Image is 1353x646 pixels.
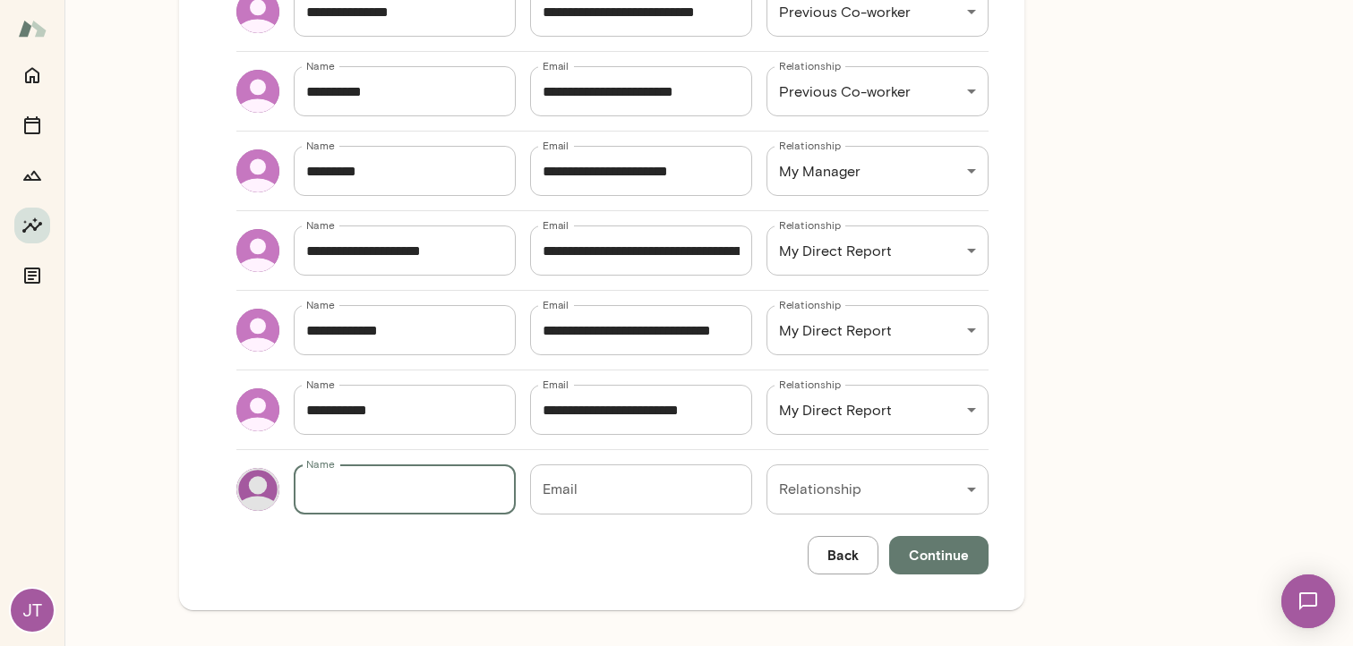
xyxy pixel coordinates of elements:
label: Name [306,377,335,392]
div: My Manager [766,146,989,196]
div: My Direct Report [766,305,989,355]
label: Relationship [779,377,841,392]
button: Documents [14,258,50,293]
span: Continue [909,543,969,566]
label: Relationship [779,138,841,153]
label: Email [543,138,569,153]
button: Growth Plan [14,157,50,193]
label: Name [306,297,335,312]
div: My Direct Report [766,385,989,435]
label: Email [543,217,569,233]
label: Email [543,297,569,312]
img: Mento [18,12,47,46]
label: Relationship [779,297,841,312]
label: Name [306,456,335,472]
div: Previous Co-worker [766,66,989,116]
div: JT [11,589,54,632]
label: Relationship [779,217,841,233]
button: Back [808,536,878,574]
label: Name [306,217,335,233]
label: Email [543,377,569,392]
label: Name [306,138,335,153]
label: Email [543,58,569,73]
div: My Direct Report [766,225,989,276]
button: Insights [14,208,50,243]
button: Continue [889,536,989,574]
button: Home [14,57,50,93]
label: Relationship [779,58,841,73]
label: Name [306,58,335,73]
button: Sessions [14,107,50,143]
